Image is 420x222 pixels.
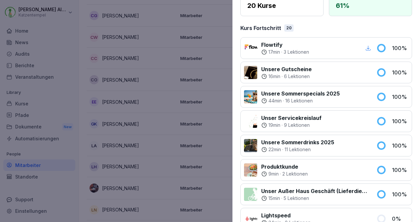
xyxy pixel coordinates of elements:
p: Unsere Sommerspecials 2025 [261,90,340,97]
p: 100 % [392,166,408,174]
div: · [261,73,312,80]
p: Unsere Gutscheine [261,65,312,73]
p: 100 % [392,190,408,198]
p: 16 min [268,73,280,80]
p: Unser Außer Haus Geschäft (Lieferdienste) [261,187,368,195]
p: 44 min [268,97,282,104]
p: 5 Lektionen [284,195,309,202]
p: 19 min [268,122,280,128]
div: · [261,171,308,177]
p: Produktkunde [261,163,308,171]
p: 9 min [268,171,279,177]
p: 20 Kurse [247,1,317,11]
p: 22 min [268,146,281,153]
p: 16 Lektionen [285,97,313,104]
div: 20 [284,24,294,32]
p: 15 min [268,195,280,202]
p: Unser Servicekreislauf [261,114,322,122]
div: · [261,97,340,104]
p: Kurs Fortschritt [240,24,281,32]
p: 100 % [392,69,408,76]
p: 100 % [392,44,408,52]
p: 11 Lektionen [285,146,311,153]
p: Lightspeed [261,211,311,219]
p: 100 % [392,117,408,125]
p: 61 % [336,1,405,11]
p: 3 Lektionen [284,49,309,55]
p: 100 % [392,142,408,150]
div: · [261,195,368,202]
p: Unsere Sommerdrinks 2025 [261,138,334,146]
div: · [261,49,309,55]
p: 100 % [392,93,408,101]
div: · [261,122,322,128]
p: Flowtify [261,41,309,49]
p: 17 min [268,49,280,55]
p: 6 Lektionen [284,73,310,80]
p: 2 Lektionen [282,171,308,177]
div: · [261,146,334,153]
p: 9 Lektionen [284,122,310,128]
